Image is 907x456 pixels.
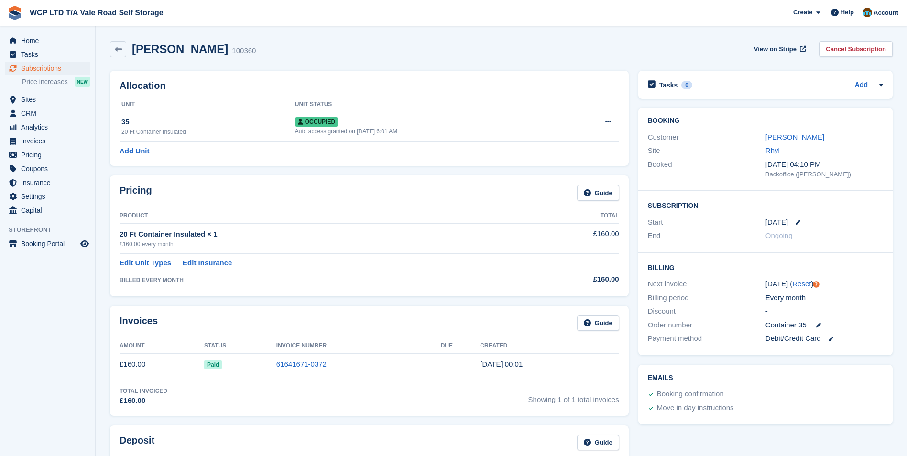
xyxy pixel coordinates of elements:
[295,127,566,136] div: Auto access granted on [DATE] 6:01 AM
[120,185,152,201] h2: Pricing
[5,120,90,134] a: menu
[120,208,525,224] th: Product
[648,262,883,272] h2: Billing
[659,81,678,89] h2: Tasks
[648,320,765,331] div: Order number
[793,8,812,17] span: Create
[21,148,78,162] span: Pricing
[863,8,872,17] img: Kirsty williams
[765,146,780,154] a: Rhyl
[765,293,883,304] div: Every month
[528,387,619,406] span: Showing 1 of 1 total invoices
[26,5,167,21] a: WCP LTD T/A Vale Road Self Storage
[21,162,78,175] span: Coupons
[765,333,883,344] div: Debit/Credit Card
[21,190,78,203] span: Settings
[648,159,765,179] div: Booked
[21,134,78,148] span: Invoices
[232,45,256,56] div: 100360
[648,374,883,382] h2: Emails
[22,77,68,87] span: Price increases
[120,435,154,451] h2: Deposit
[765,279,883,290] div: [DATE] ( )
[841,8,854,17] span: Help
[648,217,765,228] div: Start
[648,132,765,143] div: Customer
[648,306,765,317] div: Discount
[21,237,78,250] span: Booking Portal
[754,44,797,54] span: View on Stripe
[120,315,158,331] h2: Invoices
[276,338,441,354] th: Invoice Number
[855,80,868,91] a: Add
[204,360,222,369] span: Paid
[441,338,481,354] th: Due
[648,279,765,290] div: Next invoice
[681,81,692,89] div: 0
[5,204,90,217] a: menu
[525,208,619,224] th: Total
[525,274,619,285] div: £160.00
[9,225,95,235] span: Storefront
[819,41,893,57] a: Cancel Subscription
[648,333,765,344] div: Payment method
[792,280,811,288] a: Reset
[120,146,149,157] a: Add Unit
[295,97,566,112] th: Unit Status
[120,395,167,406] div: £160.00
[765,306,883,317] div: -
[5,107,90,120] a: menu
[21,120,78,134] span: Analytics
[276,360,327,368] a: 61641671-0372
[657,402,734,414] div: Move in day instructions
[648,145,765,156] div: Site
[121,128,295,136] div: 20 Ft Container Insulated
[5,190,90,203] a: menu
[183,258,232,269] a: Edit Insurance
[765,170,883,179] div: Backoffice ([PERSON_NAME])
[21,34,78,47] span: Home
[812,280,820,289] div: Tooltip anchor
[21,93,78,106] span: Sites
[5,34,90,47] a: menu
[120,229,525,240] div: 20 Ft Container Insulated × 1
[765,133,824,141] a: [PERSON_NAME]
[648,293,765,304] div: Billing period
[577,435,619,451] a: Guide
[21,107,78,120] span: CRM
[648,117,883,125] h2: Booking
[525,223,619,253] td: £160.00
[5,162,90,175] a: menu
[79,238,90,250] a: Preview store
[765,217,788,228] time: 2025-08-12 23:00:00 UTC
[765,231,793,239] span: Ongoing
[750,41,808,57] a: View on Stripe
[8,6,22,20] img: stora-icon-8386f47178a22dfd0bd8f6a31ec36ba5ce8667c1dd55bd0f319d3a0aa187defe.svg
[577,315,619,331] a: Guide
[577,185,619,201] a: Guide
[21,204,78,217] span: Capital
[5,93,90,106] a: menu
[21,62,78,75] span: Subscriptions
[120,354,204,375] td: £160.00
[204,338,276,354] th: Status
[120,387,167,395] div: Total Invoiced
[75,77,90,87] div: NEW
[295,117,338,127] span: Occupied
[648,230,765,241] div: End
[5,134,90,148] a: menu
[874,8,898,18] span: Account
[480,360,523,368] time: 2025-08-12 23:01:01 UTC
[21,48,78,61] span: Tasks
[657,389,724,400] div: Booking confirmation
[5,237,90,250] a: menu
[5,176,90,189] a: menu
[120,97,295,112] th: Unit
[132,43,228,55] h2: [PERSON_NAME]
[5,148,90,162] a: menu
[120,258,171,269] a: Edit Unit Types
[120,240,525,249] div: £160.00 every month
[480,338,619,354] th: Created
[5,48,90,61] a: menu
[120,80,619,91] h2: Allocation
